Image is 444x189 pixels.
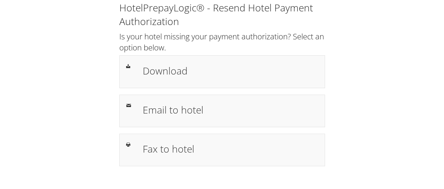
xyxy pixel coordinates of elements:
h1: Fax to hotel [143,142,318,156]
a: Email to hotel [119,95,325,127]
a: Download [119,55,325,88]
a: Fax to hotel [119,134,325,166]
h1: Email to hotel [143,102,318,117]
h1: HotelPrepayLogic® - Resend Hotel Payment Authorization [119,1,325,28]
h2: Is your hotel missing your payment authorization? Select an option below. [119,31,325,53]
h1: Download [143,63,318,78]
